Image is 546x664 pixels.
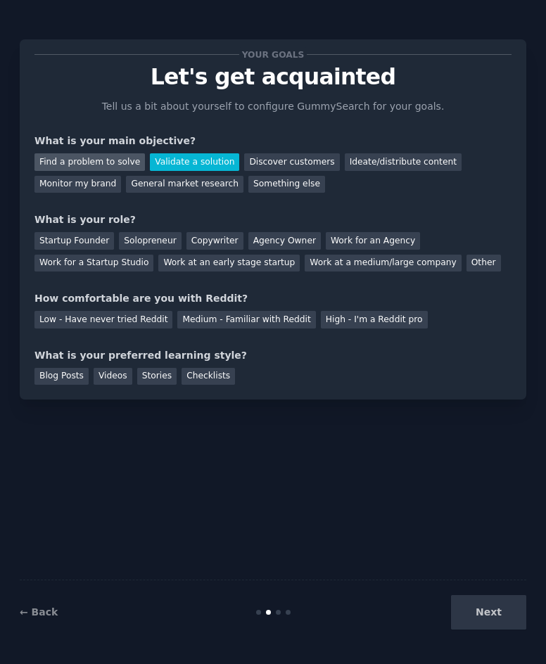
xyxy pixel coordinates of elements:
[244,153,339,171] div: Discover customers
[126,176,243,193] div: General market research
[34,291,512,306] div: How comfortable are you with Reddit?
[177,311,315,328] div: Medium - Familiar with Reddit
[20,606,58,618] a: ← Back
[34,153,145,171] div: Find a problem to solve
[345,153,462,171] div: Ideate/distribute content
[239,47,307,62] span: Your goals
[158,255,300,272] div: Work at an early stage startup
[34,368,89,385] div: Blog Posts
[34,176,121,193] div: Monitor my brand
[326,232,420,250] div: Work for an Agency
[248,232,321,250] div: Agency Owner
[34,255,153,272] div: Work for a Startup Studio
[248,176,325,193] div: Something else
[34,311,172,328] div: Low - Have never tried Reddit
[137,368,177,385] div: Stories
[94,368,132,385] div: Videos
[34,232,114,250] div: Startup Founder
[34,212,512,227] div: What is your role?
[119,232,181,250] div: Solopreneur
[96,99,450,114] p: Tell us a bit about yourself to configure GummySearch for your goals.
[150,153,239,171] div: Validate a solution
[34,65,512,89] p: Let's get acquainted
[305,255,461,272] div: Work at a medium/large company
[186,232,243,250] div: Copywriter
[321,311,428,328] div: High - I'm a Reddit pro
[34,348,512,363] div: What is your preferred learning style?
[182,368,235,385] div: Checklists
[34,134,512,148] div: What is your main objective?
[466,255,501,272] div: Other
